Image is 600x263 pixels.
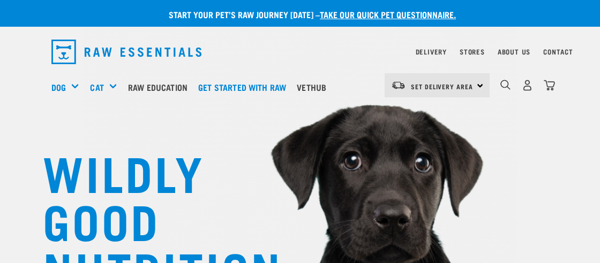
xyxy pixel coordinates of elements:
[320,12,456,17] a: take our quick pet questionnaire.
[522,80,533,91] img: user.png
[460,50,485,53] a: Stores
[500,80,511,90] img: home-icon-1@2x.png
[51,40,201,64] img: Raw Essentials Logo
[544,80,555,91] img: home-icon@2x.png
[294,66,334,109] a: Vethub
[416,50,447,53] a: Delivery
[125,66,196,109] a: Raw Education
[90,81,103,94] a: Cat
[51,81,66,94] a: Dog
[411,84,473,88] span: Set Delivery Area
[391,81,406,90] img: van-moving.png
[498,50,530,53] a: About Us
[196,66,294,109] a: Get started with Raw
[543,50,573,53] a: Contact
[43,35,557,68] nav: dropdown navigation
